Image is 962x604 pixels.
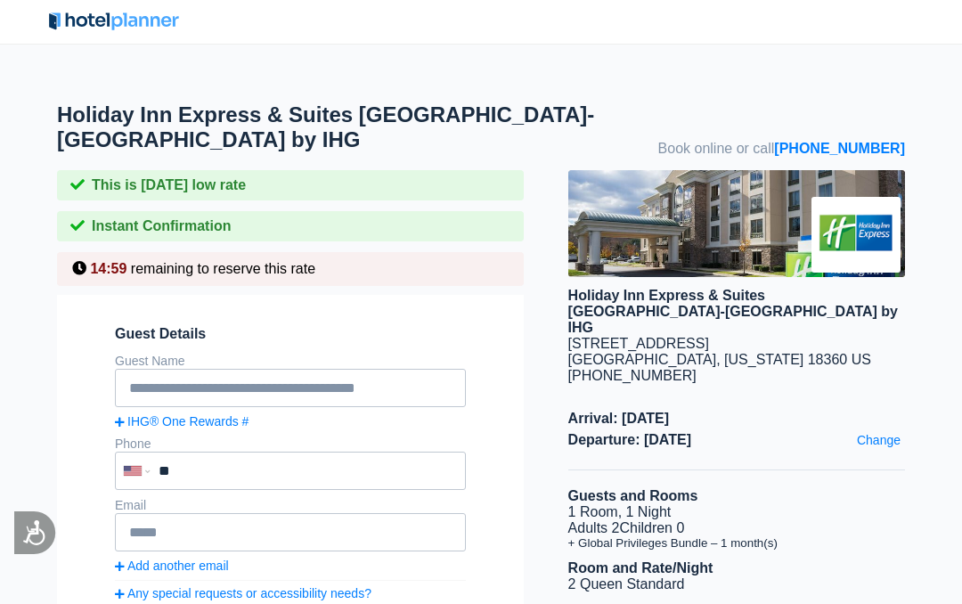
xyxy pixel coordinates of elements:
[568,488,698,503] b: Guests and Rooms
[852,352,871,367] span: US
[724,352,803,367] span: [US_STATE]
[852,429,905,452] a: Change
[619,520,684,535] span: Children 0
[568,520,905,536] li: Adults 2
[658,141,905,157] span: Book online or call
[57,170,524,200] div: This is [DATE] low rate
[115,354,185,368] label: Guest Name
[131,261,315,276] span: remaining to reserve this rate
[568,352,721,367] span: [GEOGRAPHIC_DATA],
[568,504,905,520] li: 1 Room, 1 Night
[115,414,466,429] a: IHG® One Rewards #
[568,536,905,550] li: + Global Privileges Bundle – 1 month(s)
[568,560,713,575] b: Room and Rate/Night
[115,586,466,600] a: Any special requests or accessibility needs?
[90,261,126,276] span: 14:59
[115,437,151,451] label: Phone
[568,368,905,384] div: [PHONE_NUMBER]
[568,576,905,592] li: 2 Queen Standard
[811,197,901,273] img: Brand logo for Holiday Inn Express & Suites Stroudsburg-Poconos by IHG
[568,170,905,277] img: hotel image
[774,141,905,156] a: [PHONE_NUMBER]
[115,559,466,573] a: Add another email
[49,12,179,30] img: HotelPlanner_Horizontal_Color_RGB.svg
[57,211,524,241] div: Instant Confirmation
[115,326,466,342] span: Guest Details
[115,498,146,512] label: Email
[117,453,154,488] div: United States: +1
[568,336,905,352] div: [STREET_ADDRESS]
[568,288,905,336] div: Holiday Inn Express & Suites [GEOGRAPHIC_DATA]-[GEOGRAPHIC_DATA] by IHG
[568,411,905,427] span: Arrival: [DATE]
[568,432,905,448] span: Departure: [DATE]
[808,352,848,367] span: 18360
[57,102,611,152] h1: Holiday Inn Express & Suites [GEOGRAPHIC_DATA]-[GEOGRAPHIC_DATA] by IHG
